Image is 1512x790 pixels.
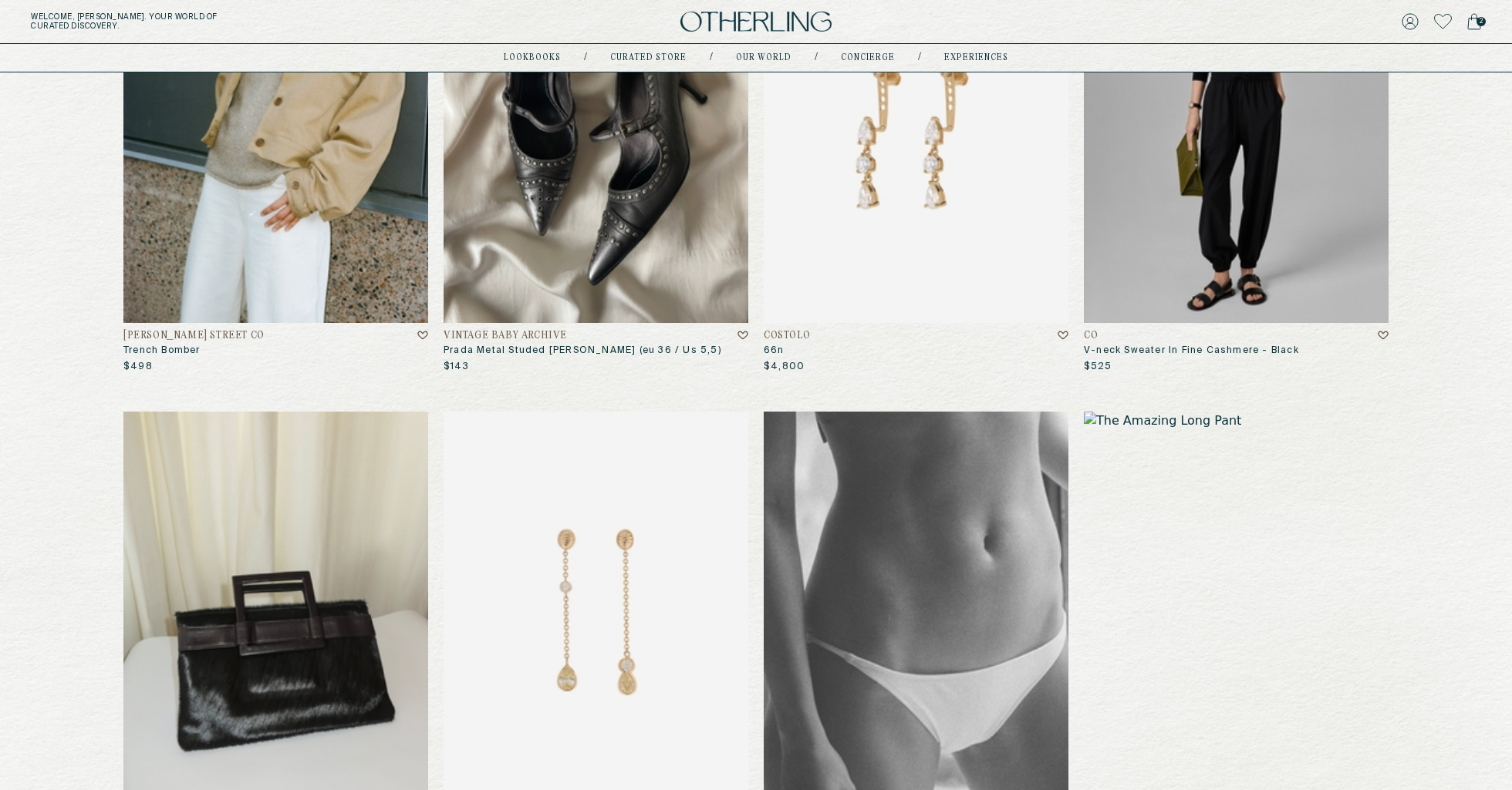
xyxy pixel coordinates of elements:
div: / [815,52,818,64]
a: 2 [1467,11,1481,32]
span: 2 [1477,17,1486,26]
a: concierge [841,54,895,62]
h4: CO [1084,331,1098,341]
a: experiences [944,54,1008,62]
h4: Vintage Baby Archive [444,331,567,341]
a: Our world [736,54,791,62]
a: lookbooks [504,54,561,62]
div: / [584,52,587,64]
h3: Prada Metal Studed [PERSON_NAME] (eu 36 / Us 5,5) [444,345,748,357]
p: $525 [1084,361,1112,373]
h5: Welcome, [PERSON_NAME] . Your world of curated discovery. [31,12,466,31]
a: Curated store [610,54,687,62]
div: / [710,52,713,64]
p: $4,800 [764,361,805,373]
h3: 66n [764,345,1068,357]
h4: [PERSON_NAME] Street Co [123,331,265,341]
p: $498 [123,361,153,373]
h3: V-neck Sweater In Fine Cashmere - Black [1084,345,1389,357]
h4: COSTOLO [764,331,810,341]
p: $143 [444,361,469,373]
img: logo [680,12,832,32]
h3: Trench Bomber [123,345,428,357]
div: / [918,52,921,64]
